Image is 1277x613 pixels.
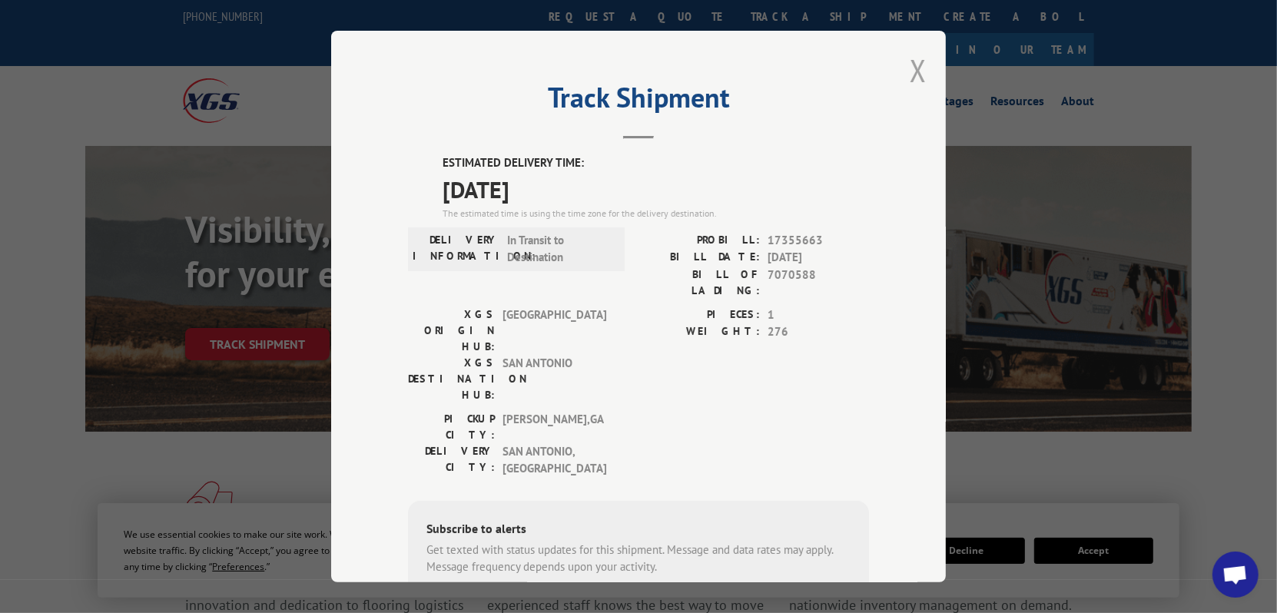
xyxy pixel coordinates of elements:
[910,50,927,91] button: Close modal
[408,87,869,116] h2: Track Shipment
[768,266,869,298] span: 7070588
[443,171,869,206] span: [DATE]
[768,306,869,323] span: 1
[503,306,606,354] span: [GEOGRAPHIC_DATA]
[426,519,851,541] div: Subscribe to alerts
[426,541,851,575] div: Get texted with status updates for this shipment. Message and data rates may apply. Message frequ...
[1212,552,1259,598] div: Open chat
[503,410,606,442] span: [PERSON_NAME] , GA
[413,231,499,266] label: DELIVERY INFORMATION:
[503,354,606,403] span: SAN ANTONIO
[768,249,869,267] span: [DATE]
[443,206,869,220] div: The estimated time is using the time zone for the delivery destination.
[638,249,760,267] label: BILL DATE:
[638,323,760,341] label: WEIGHT:
[638,266,760,298] label: BILL OF LADING:
[638,306,760,323] label: PIECES:
[408,410,495,442] label: PICKUP CITY:
[507,231,611,266] span: In Transit to Destination
[408,306,495,354] label: XGS ORIGIN HUB:
[503,442,606,477] span: SAN ANTONIO , [GEOGRAPHIC_DATA]
[408,354,495,403] label: XGS DESTINATION HUB:
[638,231,760,249] label: PROBILL:
[443,154,869,172] label: ESTIMATED DELIVERY TIME:
[768,231,869,249] span: 17355663
[768,323,869,341] span: 276
[408,442,495,477] label: DELIVERY CITY:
